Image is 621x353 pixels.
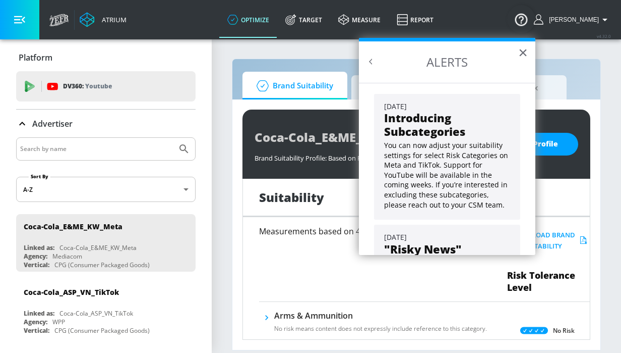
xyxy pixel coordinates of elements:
[63,81,112,92] p: DV360:
[52,252,82,261] div: Mediacom
[330,2,389,38] a: measure
[274,324,487,333] p: No risk means content does not expressly include reference to this category.
[16,214,196,272] div: Coca-Cola_E&ME_KW_MetaLinked as:Coca-Cola_E&ME_KW_MetaAgency:MediacomVertical:CPG (Consumer Packa...
[16,71,196,102] div: DV360: Youtube
[85,81,112,91] p: Youtube
[16,110,196,138] div: Advertiser
[597,33,611,39] span: v 4.32.0
[24,222,122,231] div: Coca-Cola_E&ME_KW_Meta
[16,43,196,72] div: Platform
[518,44,528,61] button: Close
[54,326,150,335] div: CPG (Consumer Packaged Goods)
[24,252,47,261] div: Agency:
[253,74,333,98] span: Brand Suitability
[20,142,173,156] input: Search by name
[507,5,535,33] button: Open Resource Center
[389,2,442,38] a: Report
[24,243,54,252] div: Linked as:
[384,102,510,112] div: [DATE]
[24,318,47,326] div: Agency:
[507,269,590,293] span: Risk Tolerance Level
[359,41,535,83] h2: ALERTS
[545,16,599,23] span: [PERSON_NAME]
[507,227,590,255] button: Download Brand Suitability
[277,2,330,38] a: Target
[366,57,376,67] button: Back to Resource Center Home
[16,280,196,337] div: Coca-Cola_ASP_VN_TikTokLinked as:Coca-Cola_ASP_VN_TikTokAgency:WPPVertical:CPG (Consumer Packaged...
[255,148,475,163] div: Brand Suitability Profile: Based on Risk categories
[54,261,150,269] div: CPG (Consumer Packaged Goods)
[98,15,127,24] div: Atrium
[553,325,575,336] p: No Risk
[16,177,196,202] div: A-Z
[359,38,535,255] div: Resource Center
[52,318,65,326] div: WPP
[24,326,49,335] div: Vertical:
[59,309,133,318] div: Coca-Cola_ASP_VN_TikTok
[29,173,50,180] label: Sort By
[384,110,465,138] strong: Introducing Subcategories
[24,309,54,318] div: Linked as:
[534,14,611,26] button: [PERSON_NAME]
[19,52,52,63] p: Platform
[259,189,324,206] h1: Suitability
[59,243,137,252] div: Coca-Cola_E&ME_KW_Meta
[384,232,510,242] div: [DATE]
[384,241,477,270] strong: "Risky News" Youtube Setting
[32,118,73,129] p: Advertiser
[80,12,127,27] a: Atrium
[219,2,277,38] a: optimize
[24,261,49,269] div: Vertical:
[274,310,487,339] div: Arms & AmmunitionNo risk means content does not expressly include reference to this category.
[259,227,479,235] h6: Measurements based on 4A’s and Zefr Content Policy
[384,140,510,210] p: You can now adjust your suitability settings for select Risk Categories on Meta and TikTok. Suppo...
[274,310,487,321] h6: Arms & Ammunition
[24,287,119,297] div: Coca-Cola_ASP_VN_TikTok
